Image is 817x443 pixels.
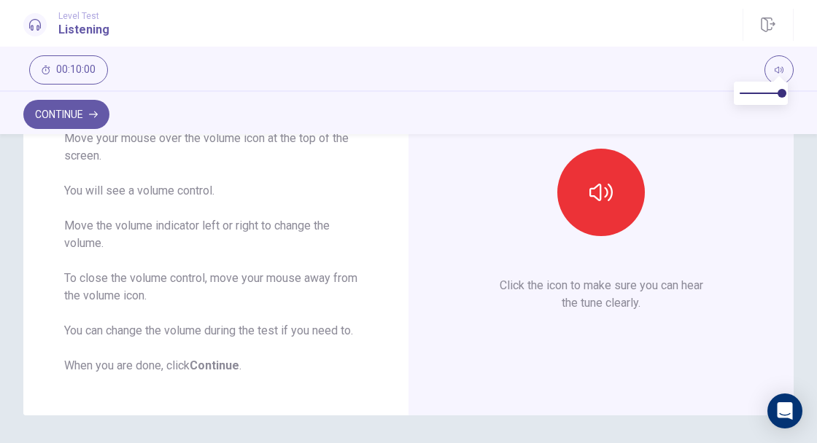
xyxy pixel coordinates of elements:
div: Open Intercom Messenger [767,393,802,428]
h1: Listening [58,21,109,39]
b: Continue [190,358,239,372]
span: Level Test [58,11,109,21]
p: Click the icon to make sure you can hear the tune clearly. [500,277,703,312]
button: Continue [23,100,109,129]
div: To change the volume: Move your mouse over the volume icon at the top of the screen. You will see... [64,95,368,375]
button: 00:10:00 [29,55,108,85]
span: 00:10:00 [56,64,96,76]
